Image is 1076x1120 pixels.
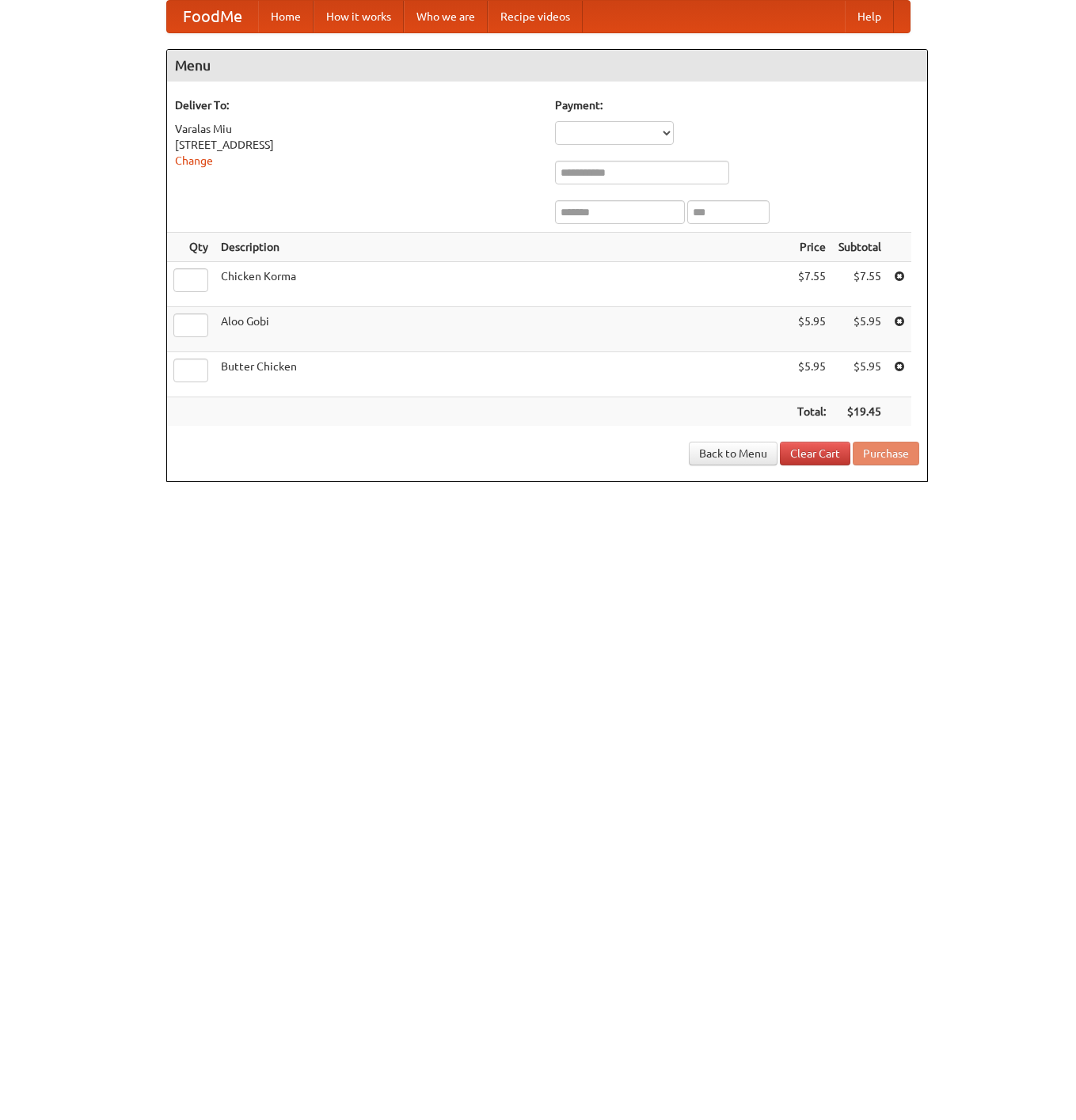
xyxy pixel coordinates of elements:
[832,397,888,427] th: $19.45
[404,1,488,32] a: Who we are
[215,233,791,262] th: Description
[488,1,583,32] a: Recipe videos
[832,307,888,352] td: $5.95
[689,442,778,465] a: Back to Menu
[791,397,832,427] th: Total:
[832,262,888,307] td: $7.55
[175,97,539,113] h5: Deliver To:
[791,307,832,352] td: $5.95
[215,262,791,307] td: Chicken Korma
[791,233,832,262] th: Price
[167,233,215,262] th: Qty
[167,50,927,82] h4: Menu
[215,307,791,352] td: Aloo Gobi
[780,442,850,465] a: Clear Cart
[175,121,539,137] div: Varalas Miu
[832,352,888,397] td: $5.95
[853,442,919,465] button: Purchase
[175,154,213,167] a: Change
[167,1,258,32] a: FoodMe
[314,1,404,32] a: How it works
[845,1,894,32] a: Help
[258,1,314,32] a: Home
[791,352,832,397] td: $5.95
[791,262,832,307] td: $7.55
[832,233,888,262] th: Subtotal
[555,97,919,113] h5: Payment:
[215,352,791,397] td: Butter Chicken
[175,137,539,153] div: [STREET_ADDRESS]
